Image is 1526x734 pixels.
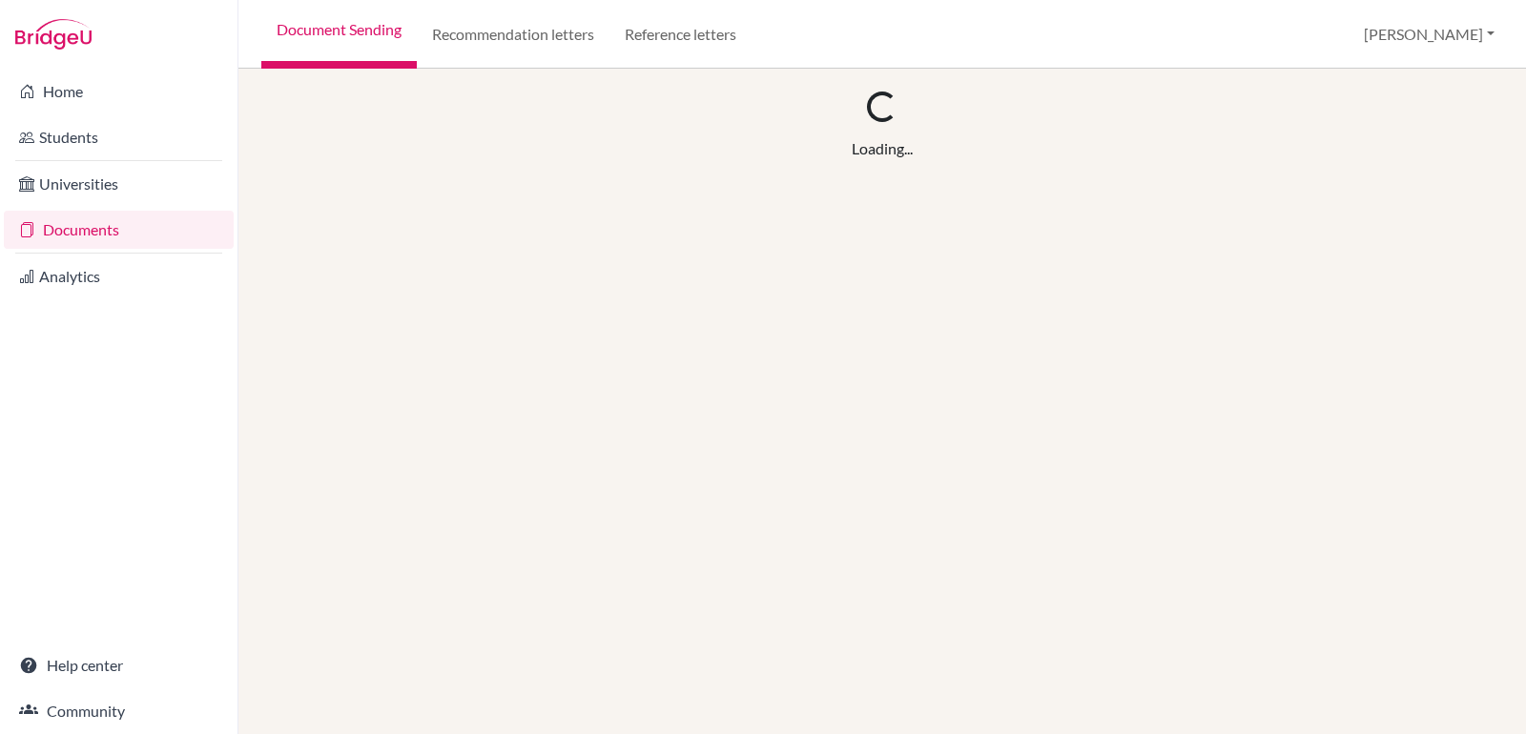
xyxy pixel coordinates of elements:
[4,118,234,156] a: Students
[4,165,234,203] a: Universities
[4,257,234,296] a: Analytics
[15,19,92,50] img: Bridge-U
[4,72,234,111] a: Home
[1355,16,1503,52] button: [PERSON_NAME]
[852,137,913,160] div: Loading...
[4,692,234,730] a: Community
[4,646,234,684] a: Help center
[4,211,234,249] a: Documents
